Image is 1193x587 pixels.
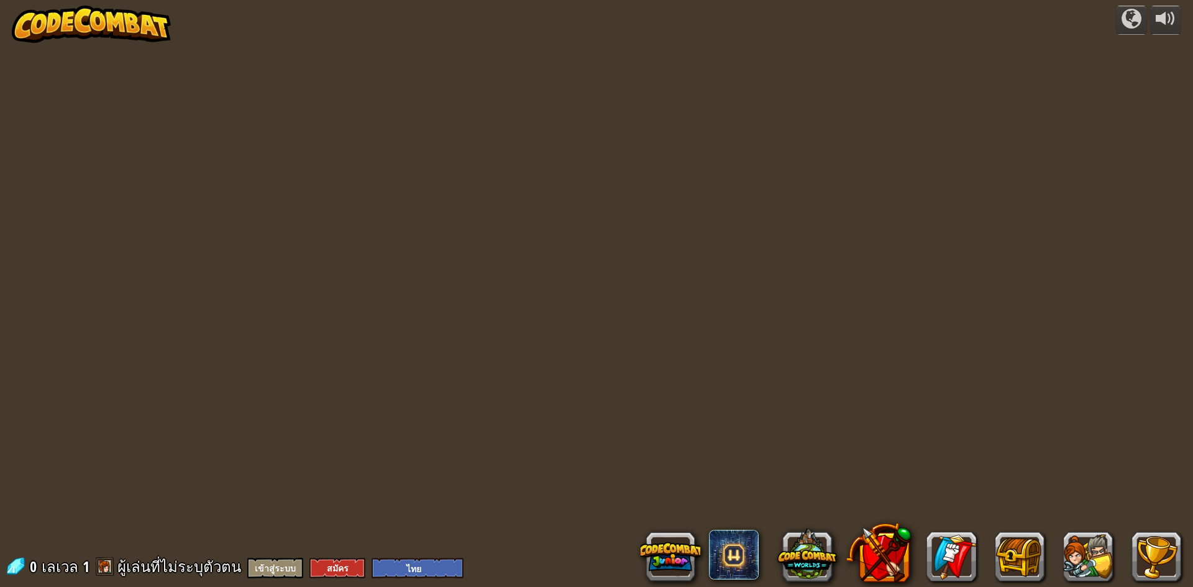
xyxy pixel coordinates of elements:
span: ผู้เล่นที่ไม่ระบุตัวตน [117,557,241,576]
button: สมัคร [309,558,365,578]
span: เลเวล [42,557,78,577]
button: เข้าสู่ระบบ [247,558,303,578]
span: 0 [30,557,40,576]
button: แคมเปญ [1116,6,1147,35]
img: CodeCombat - Learn how to code by playing a game [12,6,171,43]
span: 1 [83,557,89,576]
button: ปรับระดับเสียง [1150,6,1181,35]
